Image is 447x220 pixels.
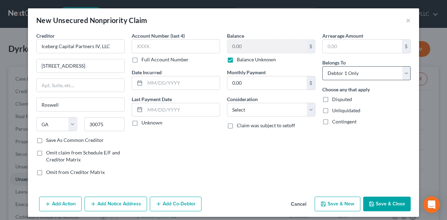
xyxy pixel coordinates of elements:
input: Enter address... [37,59,124,73]
input: 0.00 [227,40,307,53]
input: 0.00 [227,76,307,90]
span: Omit from Creditor Matrix [46,169,105,175]
span: Creditor [36,33,55,39]
span: Claim was subject to setoff [237,122,295,128]
span: Omit claim from Schedule E/F and Creditor Matrix [46,150,120,162]
div: $ [402,40,410,53]
input: MM/DD/YYYY [145,103,220,116]
button: Save & New [315,197,360,211]
label: Choose any that apply [322,86,370,93]
label: Account Number (last 4) [132,32,185,39]
button: Save & Close [363,197,411,211]
label: Balance [227,32,244,39]
label: Arrearage Amount [322,32,363,39]
input: Apt, Suite, etc... [37,79,124,92]
input: MM/DD/YYYY [145,76,220,90]
label: Consideration [227,96,258,103]
label: Unknown [141,119,162,126]
input: Enter zip... [84,117,125,131]
button: Add Co-Debtor [150,197,201,211]
span: Belongs To [322,60,346,66]
div: Open Intercom Messenger [423,196,440,213]
label: Monthly Payment [227,69,266,76]
span: Disputed [332,96,352,102]
button: × [406,16,411,24]
button: Add Notice Address [85,197,147,211]
label: Date Incurred [132,69,162,76]
input: Search creditor by name... [36,39,125,53]
div: $ [307,40,315,53]
input: 0.00 [323,40,402,53]
label: Full Account Number [141,56,189,63]
div: New Unsecured Nonpriority Claim [36,15,147,25]
button: Add Action [39,197,82,211]
span: Unliquidated [332,107,360,113]
span: Contingent [332,119,357,124]
input: Enter city... [37,98,124,111]
button: Cancel [285,197,312,211]
div: $ [307,76,315,90]
input: XXXX [132,39,220,53]
label: Balance Unknown [237,56,276,63]
label: Last Payment Date [132,96,172,103]
label: Save As Common Creditor [46,137,104,144]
